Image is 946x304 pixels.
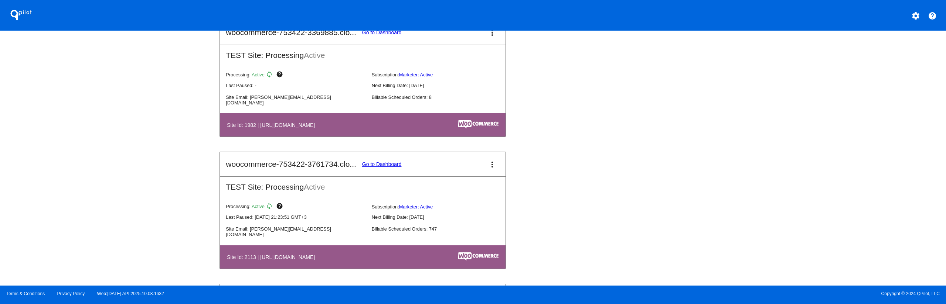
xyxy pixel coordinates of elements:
h4: Site Id: 2113 | [URL][DOMAIN_NAME] [227,254,319,260]
img: c53aa0e5-ae75-48aa-9bee-956650975ee5 [458,252,498,260]
p: Last Paused: - [226,83,365,88]
h2: TEST Site: Processing [220,45,506,60]
a: Marketer: Active [399,204,433,210]
mat-icon: sync [266,203,275,211]
p: Subscription: [372,72,511,77]
p: Billable Scheduled Orders: 8 [372,94,511,100]
h2: TEST Site: Processing [220,177,506,191]
p: Next Billing Date: [DATE] [372,83,511,88]
span: Active [252,204,265,210]
h1: QPilot [6,8,36,23]
p: Next Billing Date: [DATE] [372,214,511,220]
span: Active [304,51,325,59]
p: Last Paused: [DATE] 21:23:51 GMT+3 [226,214,365,220]
p: Site Email: [PERSON_NAME][EMAIL_ADDRESS][DOMAIN_NAME] [226,94,365,106]
a: Go to Dashboard [362,30,402,35]
span: Copyright © 2024 QPilot, LLC [479,291,940,296]
p: Site Email: [PERSON_NAME][EMAIL_ADDRESS][DOMAIN_NAME] [226,226,365,237]
mat-icon: settings [911,11,920,20]
span: Active [304,183,325,191]
mat-icon: more_vert [488,160,497,169]
mat-icon: more_vert [488,28,497,37]
a: Web:[DATE] API:2025.10.08.1632 [97,291,164,296]
p: Subscription: [372,204,511,210]
mat-icon: help [276,203,285,211]
p: Billable Scheduled Orders: 747 [372,226,511,232]
span: Active [252,72,265,77]
a: Go to Dashboard [362,161,402,167]
h4: Site Id: 1982 | [URL][DOMAIN_NAME] [227,122,319,128]
h2: woocommerce-753422-3369885.clo... [226,28,356,37]
p: Processing: [226,71,365,80]
h2: woocommerce-753422-3761734.clo... [226,160,356,169]
mat-icon: help [928,11,937,20]
a: Marketer: Active [399,72,433,77]
a: Privacy Policy [57,291,85,296]
a: Terms & Conditions [6,291,45,296]
img: c53aa0e5-ae75-48aa-9bee-956650975ee5 [458,120,498,128]
mat-icon: sync [266,71,275,80]
mat-icon: help [276,71,285,80]
p: Processing: [226,203,365,211]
